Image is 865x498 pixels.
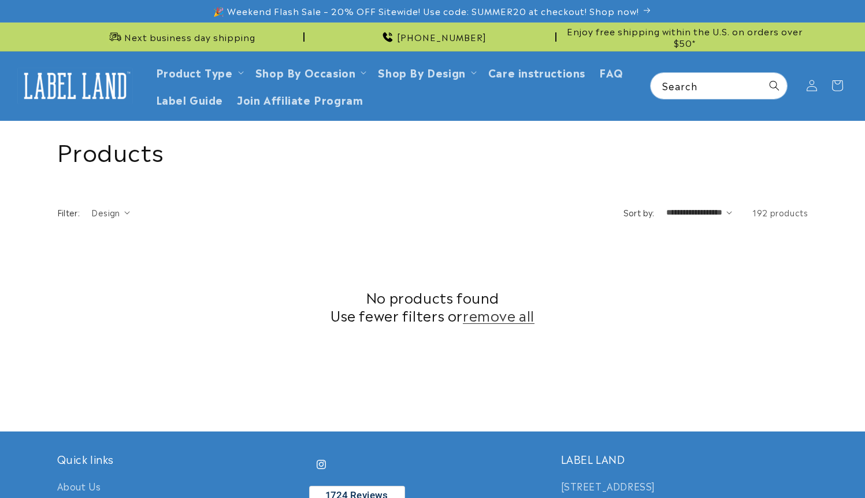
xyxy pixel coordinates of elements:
[561,452,808,466] h2: LABEL LAND
[378,64,465,80] a: Shop By Design
[488,65,585,79] span: Care instructions
[481,58,592,86] a: Care instructions
[623,206,655,218] label: Sort by:
[91,206,120,218] span: Design
[397,31,487,43] span: [PHONE_NUMBER]
[57,288,808,324] h2: No products found Use fewer filters or
[149,86,231,113] a: Label Guide
[248,58,372,86] summary: Shop By Occasion
[371,58,481,86] summary: Shop By Design
[213,5,639,17] span: 🎉 Weekend Flash Sale – 20% OFF Sitewide! Use code: SUMMER20 at checkout! Shop now!
[463,306,534,324] a: remove all
[57,206,80,219] h2: Filter:
[156,64,233,80] a: Product Type
[255,65,356,79] span: Shop By Occasion
[752,206,808,218] span: 192 products
[561,25,808,48] span: Enjoy free shipping within the U.S. on orders over $50*
[592,58,630,86] a: FAQ
[156,93,224,106] span: Label Guide
[237,93,363,106] span: Join Affiliate Program
[57,23,305,51] div: Announcement
[762,73,787,98] button: Search
[91,206,130,219] summary: Design (0 selected)
[561,23,808,51] div: Announcement
[17,68,133,104] img: Label Land
[149,58,248,86] summary: Product Type
[230,86,370,113] a: Join Affiliate Program
[599,65,623,79] span: FAQ
[57,452,305,466] h2: Quick links
[309,23,556,51] div: Announcement
[124,31,255,43] span: Next business day shipping
[13,64,138,108] a: Label Land
[57,135,808,165] h1: Products
[57,478,101,497] a: About Us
